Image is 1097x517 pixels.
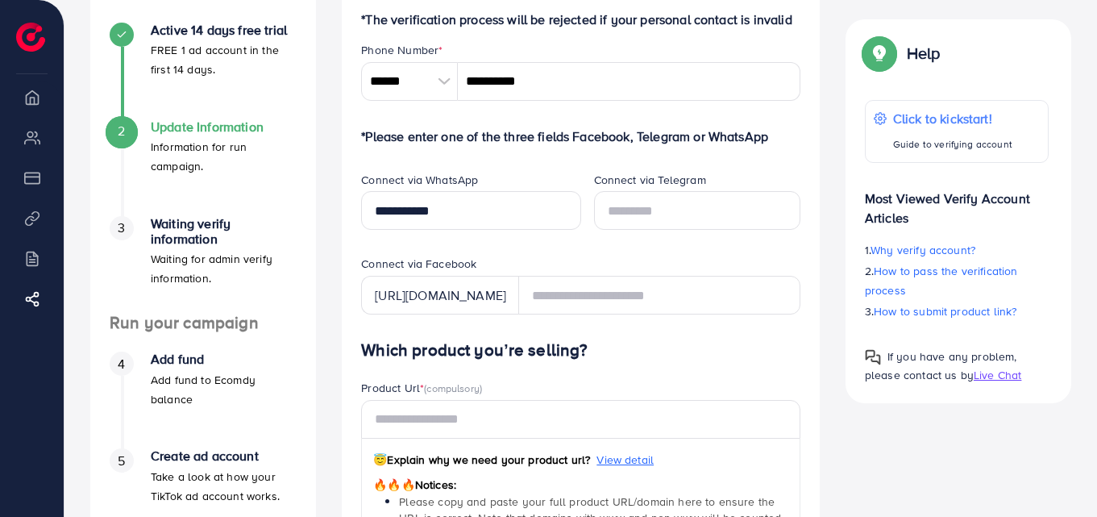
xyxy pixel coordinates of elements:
span: How to submit product link? [874,303,1016,319]
label: Connect via WhatsApp [361,172,478,188]
span: 🔥🔥🔥 [373,477,414,493]
h4: Update Information [151,119,297,135]
span: Notices: [373,477,456,493]
h4: Waiting verify information [151,216,297,247]
span: View detail [596,452,654,468]
h4: Run your campaign [90,313,316,333]
li: Add fund [90,352,316,448]
h4: Create ad account [151,448,297,464]
p: Take a look at how your TikTok ad account works. [151,467,297,506]
p: 3. [865,302,1049,321]
span: 2 [118,122,125,140]
span: Explain why we need your product url? [373,452,590,468]
span: 5 [118,452,125,470]
p: FREE 1 ad account in the first 14 days. [151,40,297,79]
span: 😇 [373,452,387,468]
span: Why verify account? [871,242,975,258]
label: Product Url [361,380,482,396]
p: Most Viewed Verify Account Articles [865,176,1049,227]
span: 3 [118,219,125,237]
p: Guide to verifying account [893,135,1012,154]
p: Add fund to Ecomdy balance [151,370,297,409]
p: 1. [865,240,1049,260]
p: Help [907,44,941,63]
p: *Please enter one of the three fields Facebook, Telegram or WhatsApp [361,127,800,146]
p: *The verification process will be rejected if your personal contact is invalid [361,10,800,29]
p: Waiting for admin verify information. [151,249,297,288]
div: [URL][DOMAIN_NAME] [361,276,519,315]
span: Live Chat [974,367,1021,383]
label: Phone Number [361,42,443,58]
img: Popup guide [865,39,894,68]
h4: Active 14 days free trial [151,23,297,38]
span: If you have any problem, please contact us by [865,348,1017,383]
label: Connect via Facebook [361,256,476,272]
li: Waiting verify information [90,216,316,313]
iframe: Chat [1028,444,1085,505]
span: 4 [118,355,125,373]
li: Active 14 days free trial [90,23,316,119]
p: 2. [865,261,1049,300]
span: (compulsory) [424,381,482,395]
p: Click to kickstart! [893,109,1012,128]
img: logo [16,23,45,52]
img: Popup guide [865,349,881,365]
label: Connect via Telegram [594,172,706,188]
p: Information for run campaign. [151,137,297,176]
span: How to pass the verification process [865,263,1018,298]
li: Update Information [90,119,316,216]
h4: Add fund [151,352,297,367]
h4: Which product you’re selling? [361,340,800,361]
